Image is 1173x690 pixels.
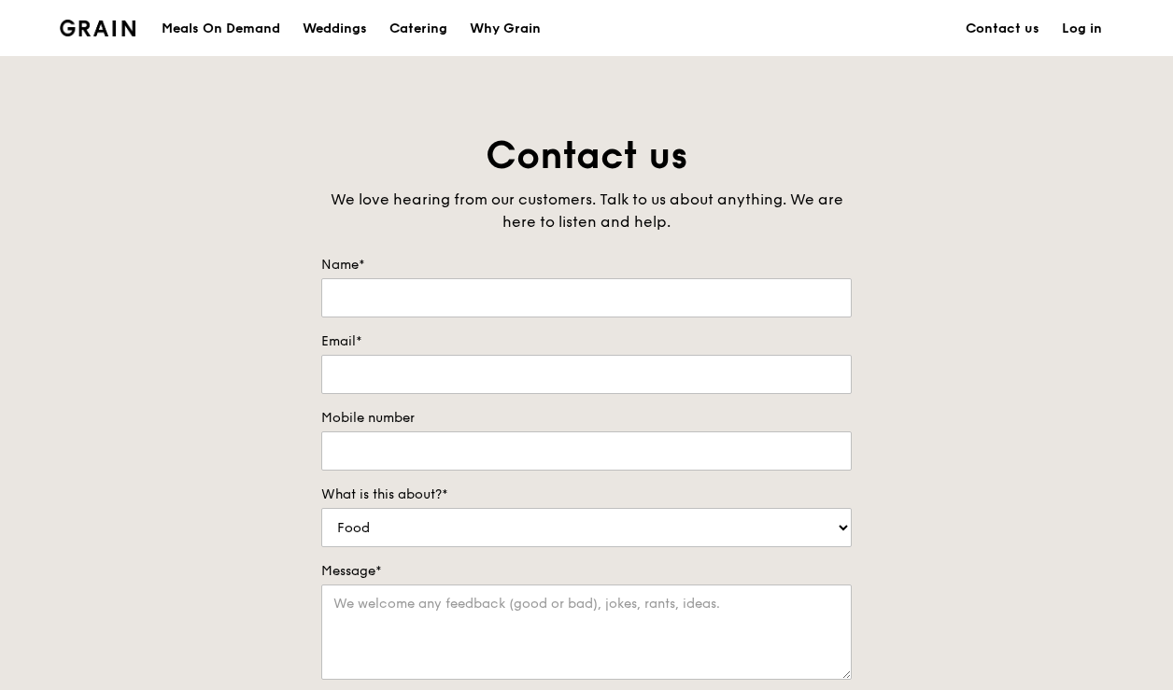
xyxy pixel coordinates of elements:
label: Mobile number [321,409,852,428]
img: Grain [60,20,135,36]
a: Log in [1051,1,1113,57]
label: Email* [321,332,852,351]
div: We love hearing from our customers. Talk to us about anything. We are here to listen and help. [321,189,852,233]
label: What is this about?* [321,486,852,504]
div: Meals On Demand [162,1,280,57]
h1: Contact us [321,131,852,181]
label: Name* [321,256,852,275]
div: Why Grain [470,1,541,57]
a: Catering [378,1,459,57]
label: Message* [321,562,852,581]
a: Weddings [291,1,378,57]
a: Contact us [954,1,1051,57]
div: Weddings [303,1,367,57]
div: Catering [389,1,447,57]
a: Why Grain [459,1,552,57]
